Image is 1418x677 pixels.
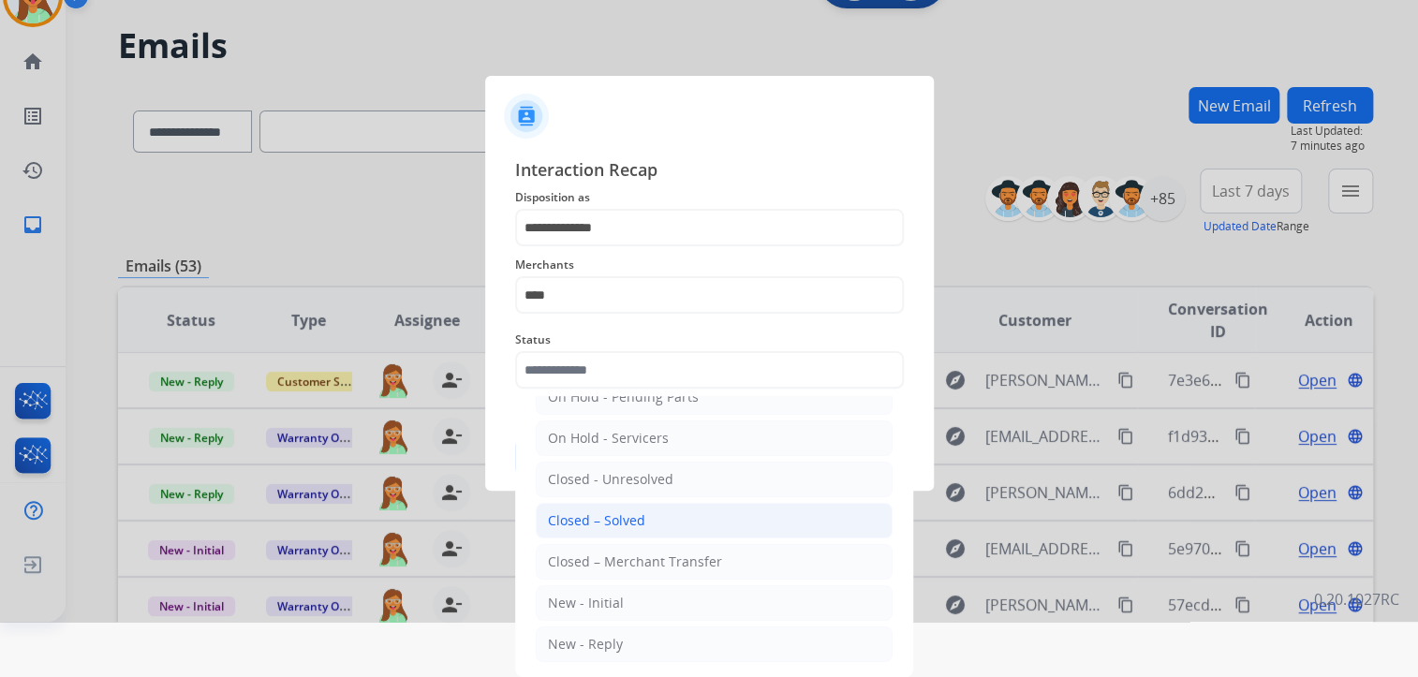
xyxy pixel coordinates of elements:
[504,94,549,139] img: contactIcon
[548,470,673,489] div: Closed - Unresolved
[515,186,904,209] span: Disposition as
[515,254,904,276] span: Merchants
[548,552,722,571] div: Closed – Merchant Transfer
[548,511,645,530] div: Closed – Solved
[515,329,904,351] span: Status
[548,388,699,406] div: On Hold - Pending Parts
[548,635,623,654] div: New - Reply
[1314,588,1399,611] p: 0.20.1027RC
[548,594,624,612] div: New - Initial
[548,429,669,448] div: On Hold - Servicers
[515,156,904,186] span: Interaction Recap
